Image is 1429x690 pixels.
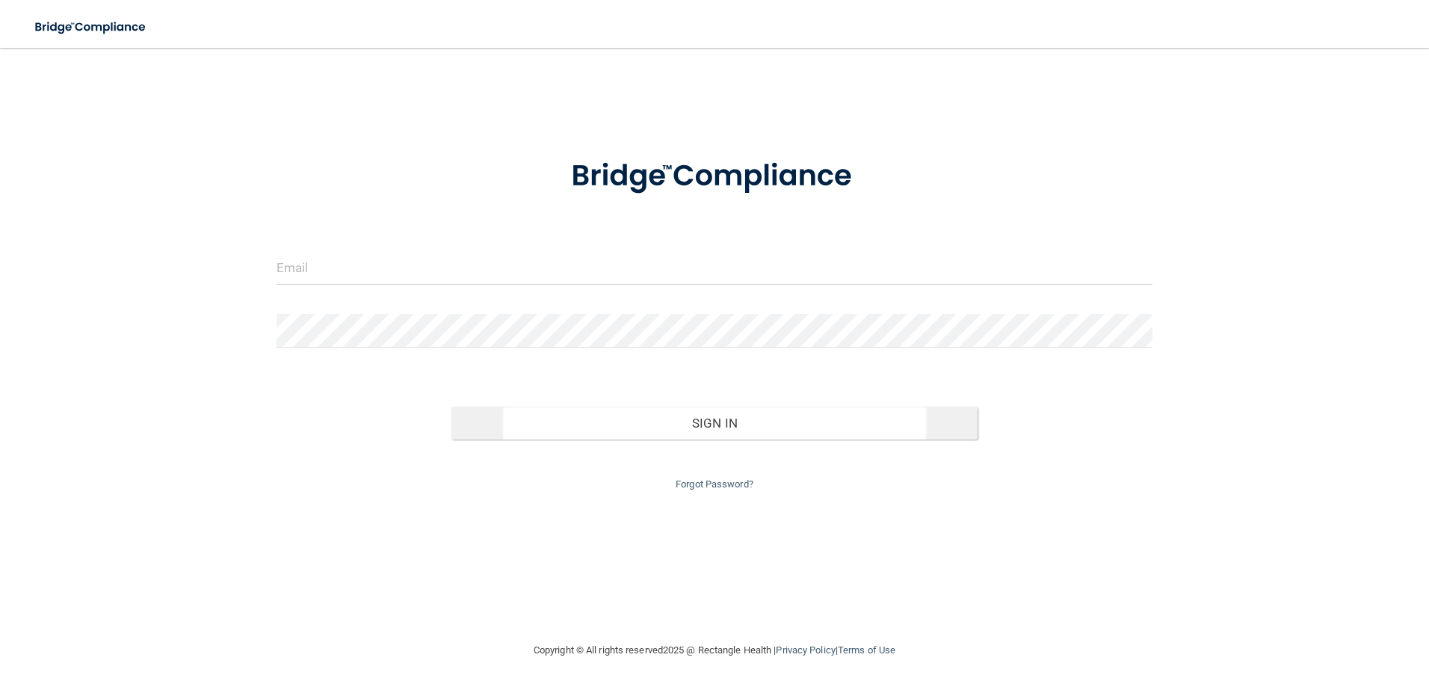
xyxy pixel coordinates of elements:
[838,644,895,656] a: Terms of Use
[442,626,987,674] div: Copyright © All rights reserved 2025 @ Rectangle Health | |
[776,644,835,656] a: Privacy Policy
[22,12,160,43] img: bridge_compliance_login_screen.278c3ca4.svg
[540,138,889,215] img: bridge_compliance_login_screen.278c3ca4.svg
[1170,584,1411,644] iframe: Drift Widget Chat Controller
[277,251,1153,285] input: Email
[676,478,753,490] a: Forgot Password?
[451,407,978,440] button: Sign In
